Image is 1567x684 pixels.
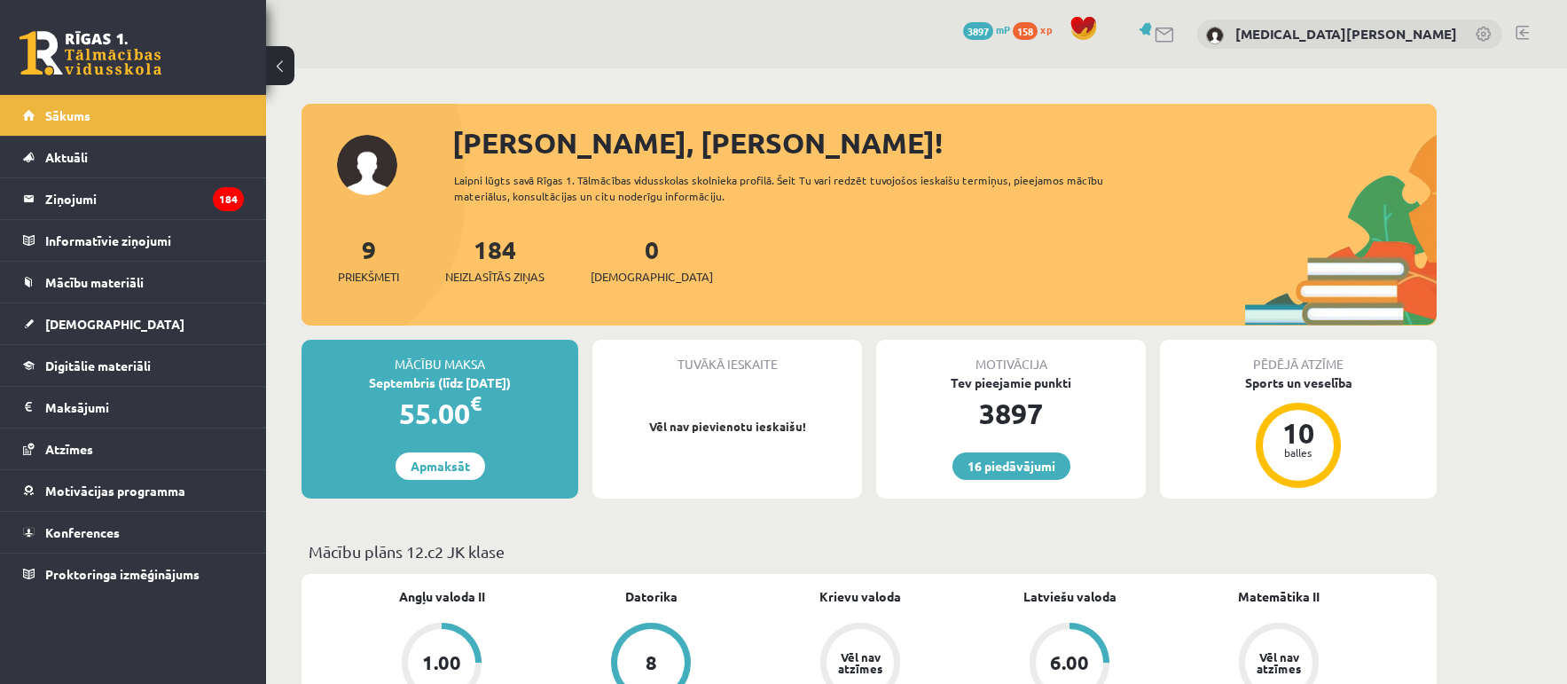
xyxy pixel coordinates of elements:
a: 16 piedāvājumi [952,452,1070,480]
span: Proktoringa izmēģinājums [45,566,200,582]
div: Tuvākā ieskaite [592,340,862,373]
p: Mācību plāns 12.c2 JK klase [309,539,1430,563]
div: [PERSON_NAME], [PERSON_NAME]! [452,122,1437,164]
span: Konferences [45,524,120,540]
div: 10 [1272,419,1325,447]
p: Vēl nav pievienotu ieskaišu! [601,418,853,436]
a: [DEMOGRAPHIC_DATA] [23,303,244,344]
span: Sākums [45,107,90,123]
div: 3897 [876,392,1146,435]
div: Laipni lūgts savā Rīgas 1. Tālmācības vidusskolas skolnieka profilā. Šeit Tu vari redzēt tuvojošo... [454,172,1135,204]
span: Motivācijas programma [45,483,185,499]
span: Priekšmeti [338,268,399,286]
a: [MEDICAL_DATA][PERSON_NAME] [1235,25,1457,43]
a: 3897 mP [963,22,1010,36]
a: Proktoringa izmēģinājums [23,554,244,594]
a: Aktuāli [23,137,244,177]
a: 9Priekšmeti [338,233,399,286]
div: Sports un veselība [1160,373,1437,392]
a: 184Neizlasītās ziņas [445,233,545,286]
a: Latviešu valoda [1023,587,1116,606]
a: Datorika [625,587,678,606]
span: mP [996,22,1010,36]
i: 184 [213,187,244,211]
legend: Maksājumi [45,387,244,428]
div: Motivācija [876,340,1146,373]
a: Konferences [23,512,244,553]
a: Ziņojumi184 [23,178,244,219]
a: Motivācijas programma [23,470,244,511]
span: Atzīmes [45,441,93,457]
div: Vēl nav atzīmes [835,651,885,674]
span: [DEMOGRAPHIC_DATA] [591,268,713,286]
legend: Ziņojumi [45,178,244,219]
span: 158 [1013,22,1038,40]
div: Pēdējā atzīme [1160,340,1437,373]
div: 55.00 [302,392,578,435]
a: Apmaksāt [396,452,485,480]
span: [DEMOGRAPHIC_DATA] [45,316,184,332]
span: Neizlasītās ziņas [445,268,545,286]
div: Mācību maksa [302,340,578,373]
div: 8 [646,653,657,672]
span: Aktuāli [45,149,88,165]
a: Sākums [23,95,244,136]
a: 0[DEMOGRAPHIC_DATA] [591,233,713,286]
a: Mācību materiāli [23,262,244,303]
span: 3897 [963,22,993,40]
span: € [470,390,482,416]
div: 1.00 [422,653,461,672]
a: 158 xp [1013,22,1061,36]
a: Digitālie materiāli [23,345,244,386]
legend: Informatīvie ziņojumi [45,220,244,261]
div: 6.00 [1050,653,1089,672]
span: xp [1040,22,1052,36]
div: balles [1272,447,1325,458]
span: Mācību materiāli [45,274,144,290]
a: Rīgas 1. Tālmācības vidusskola [20,31,161,75]
div: Vēl nav atzīmes [1254,651,1304,674]
img: Nikita Ļahovs [1206,27,1224,44]
a: Informatīvie ziņojumi [23,220,244,261]
a: Angļu valoda II [399,587,485,606]
a: Maksājumi [23,387,244,428]
a: Krievu valoda [819,587,901,606]
span: Digitālie materiāli [45,358,151,373]
a: Atzīmes [23,428,244,469]
div: Tev pieejamie punkti [876,373,1146,392]
div: Septembris (līdz [DATE]) [302,373,578,392]
a: Matemātika II [1238,587,1320,606]
a: Sports un veselība 10 balles [1160,373,1437,491]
